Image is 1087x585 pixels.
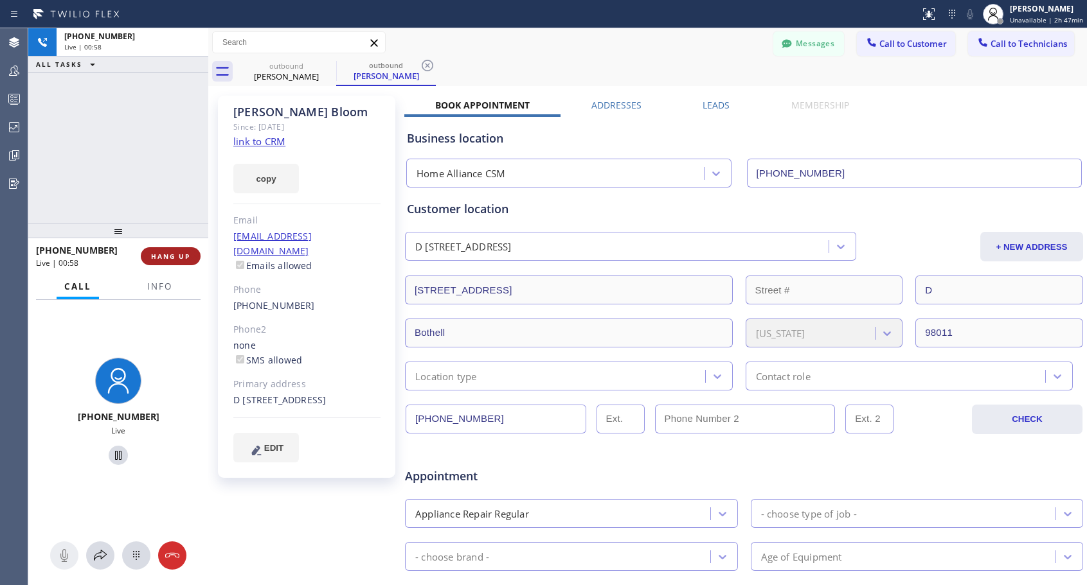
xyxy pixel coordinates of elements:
div: [PERSON_NAME] [337,70,435,82]
input: Phone Number 2 [655,405,836,433]
input: Ext. 2 [845,405,894,433]
button: HANG UP [141,247,201,265]
input: Phone Number [747,159,1083,188]
div: Customer location [407,200,1081,218]
span: Call to Customer [879,38,947,49]
span: Info [147,281,172,292]
input: Emails allowed [236,261,244,269]
div: Location type [415,369,477,383]
input: Street # [746,275,903,304]
input: SMS allowed [236,355,244,363]
button: EDIT [233,433,299,462]
button: Hang up [158,541,186,570]
span: Live | 00:58 [64,42,102,51]
div: Phone [233,283,381,297]
span: Live | 00:58 [36,258,78,268]
div: Primary address [233,377,381,392]
button: + NEW ADDRESS [980,232,1083,261]
div: [PERSON_NAME] [238,71,335,82]
a: [EMAIL_ADDRESS][DOMAIN_NAME] [233,230,312,257]
span: [PHONE_NUMBER] [78,410,159,423]
a: link to CRM [233,135,285,148]
label: Book Appointment [435,99,530,111]
label: Addresses [591,99,642,111]
input: Search [213,32,385,53]
div: Judy Bloom [337,57,435,85]
span: EDIT [264,443,283,453]
div: - choose type of job - [761,506,857,521]
div: - choose brand - [415,549,489,564]
button: Messages [773,31,844,56]
button: Info [139,274,180,299]
label: SMS allowed [233,354,302,366]
div: none [233,338,381,368]
label: Membership [791,99,849,111]
div: Judy Bloom [238,57,335,86]
span: Call [64,281,91,292]
input: Apt. # [915,275,1083,304]
div: D [STREET_ADDRESS] [415,240,512,254]
input: Phone Number [406,405,586,433]
span: HANG UP [151,252,190,261]
div: D [STREET_ADDRESS] [233,393,381,408]
label: Leads [703,99,730,111]
button: Mute [961,5,979,23]
label: Emails allowed [233,259,312,272]
button: CHECK [972,405,1083,434]
input: ZIP [915,319,1083,347]
div: Phone2 [233,322,381,337]
a: [PHONE_NUMBER] [233,299,315,311]
span: [PHONE_NUMBER] [36,244,118,256]
span: Call to Technicians [991,38,1067,49]
div: Appliance Repair Regular [415,506,529,521]
div: [PERSON_NAME] [1010,3,1083,14]
button: Open directory [86,541,114,570]
input: Address [405,275,733,304]
button: Mute [50,541,78,570]
button: Call to Customer [857,31,955,56]
div: Contact role [756,369,811,383]
button: copy [233,164,299,193]
div: [PERSON_NAME] Bloom [233,105,381,119]
input: City [405,319,733,347]
button: Hold Customer [109,446,128,465]
button: Call to Technicians [968,31,1074,56]
span: Unavailable | 2h 47min [1010,15,1083,24]
div: Age of Equipment [761,549,842,564]
button: Call [57,274,99,299]
button: ALL TASKS [28,57,108,72]
div: outbound [337,60,435,70]
button: Open dialpad [122,541,150,570]
span: ALL TASKS [36,60,82,69]
div: Business location [407,130,1081,147]
span: [PHONE_NUMBER] [64,31,135,42]
input: Ext. [597,405,645,433]
div: outbound [238,61,335,71]
div: Email [233,213,381,228]
span: Live [111,425,125,436]
div: Since: [DATE] [233,119,381,134]
span: Appointment [405,467,629,485]
div: Home Alliance CSM [417,166,505,181]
